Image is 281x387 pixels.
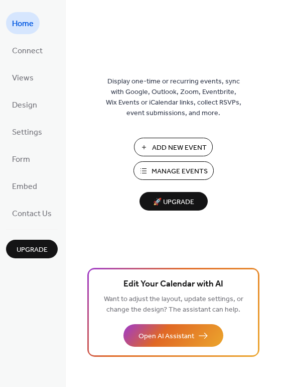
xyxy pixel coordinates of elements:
span: Add New Event [152,143,207,153]
span: Connect [12,43,43,59]
span: Contact Us [12,206,52,222]
button: Upgrade [6,240,58,258]
span: Form [12,152,30,168]
a: Design [6,93,43,116]
span: Open AI Assistant [138,331,194,342]
a: Connect [6,39,49,61]
span: Design [12,98,37,114]
span: Want to adjust the layout, update settings, or change the design? The assistant can help. [104,293,243,317]
a: Home [6,12,40,34]
a: Form [6,148,36,170]
a: Settings [6,121,48,143]
button: Manage Events [133,161,214,180]
a: Embed [6,175,43,197]
button: 🚀 Upgrade [139,192,208,211]
span: Display one-time or recurring events, sync with Google, Outlook, Zoom, Eventbrite, Wix Events or ... [106,76,241,119]
button: Open AI Assistant [123,324,223,347]
a: Contact Us [6,202,58,224]
span: Edit Your Calendar with AI [123,277,223,292]
a: Views [6,66,40,88]
span: Upgrade [17,245,48,255]
span: Manage Events [152,166,208,177]
span: Embed [12,179,37,195]
button: Add New Event [134,138,213,156]
span: 🚀 Upgrade [146,196,202,209]
span: Home [12,16,34,32]
span: Views [12,70,34,86]
span: Settings [12,125,42,141]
